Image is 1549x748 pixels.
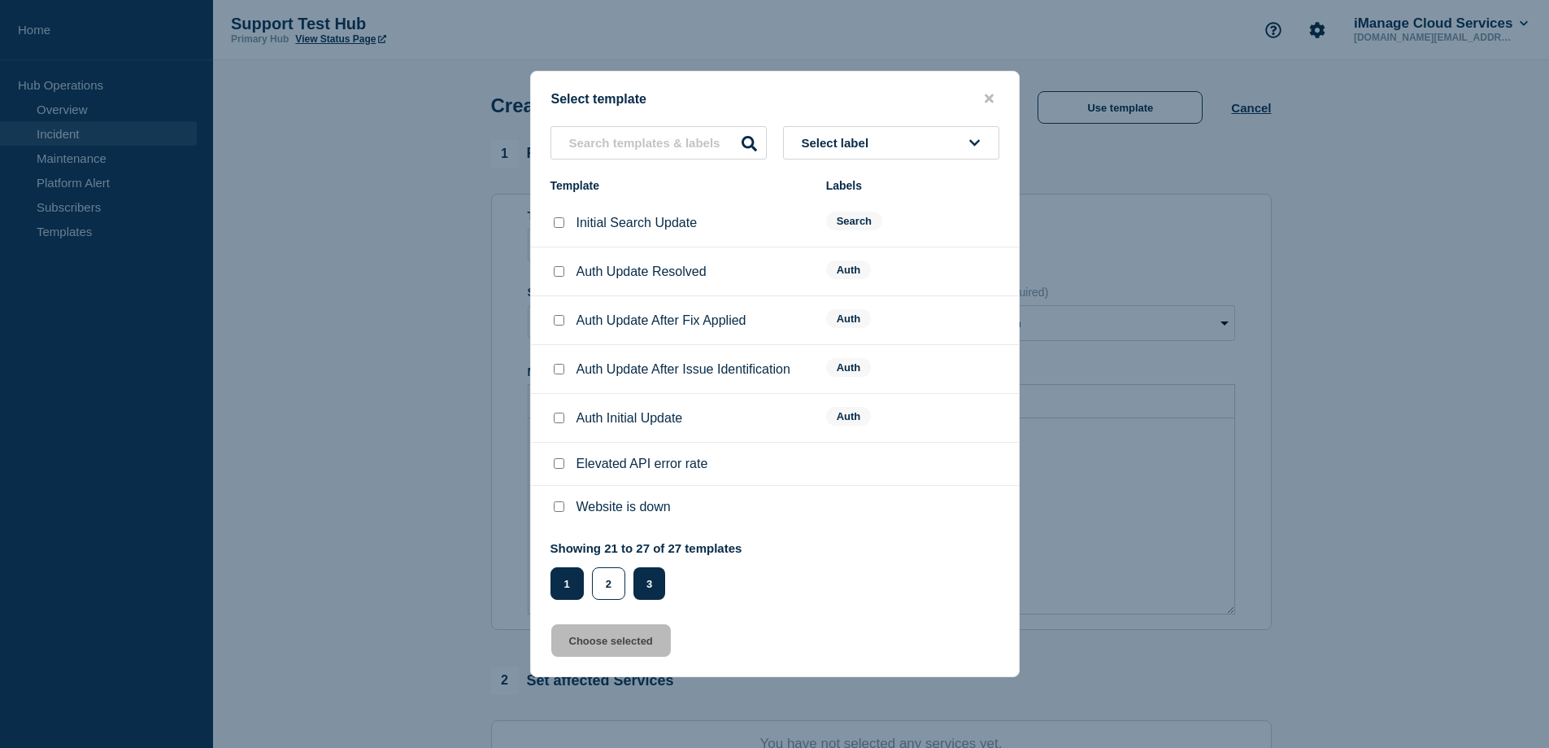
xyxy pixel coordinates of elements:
span: Auth [826,260,872,279]
input: Initial Search Update checkbox [554,217,564,228]
input: Elevated API error rate checkbox [554,458,564,469]
span: Auth [826,309,872,328]
button: 3 [633,567,665,600]
button: close button [980,91,999,107]
button: 1 [550,567,584,600]
span: Auth [826,358,872,377]
input: Auth Update After Fix Applied checkbox [554,315,564,326]
p: Auth Initial Update [577,411,683,426]
p: Elevated API error rate [577,457,708,471]
button: 2 [592,567,625,600]
input: Website is down checkbox [554,501,564,512]
input: Auth Update Resolved checkbox [554,266,564,277]
p: Initial Search Update [577,216,698,230]
p: Website is down [577,500,671,514]
p: Auth Update After Issue Identification [577,362,790,377]
span: Select label [802,136,876,150]
div: Template [550,179,810,192]
button: Choose selected [551,624,671,657]
button: Select label [783,126,999,160]
input: Auth Initial Update checkbox [554,413,564,423]
input: Auth Update After Issue Identification checkbox [554,364,564,374]
p: Auth Update After Fix Applied [577,313,746,328]
p: Showing 21 to 27 of 27 templates [550,541,742,555]
input: Search templates & labels [550,126,767,160]
span: Auth [826,407,872,426]
div: Labels [826,179,999,192]
div: Select template [531,91,1019,107]
p: Auth Update Resolved [577,265,707,279]
span: Search [826,212,882,230]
